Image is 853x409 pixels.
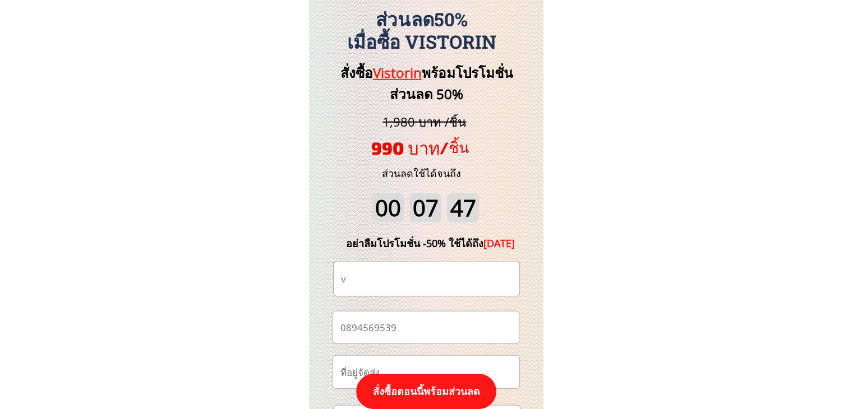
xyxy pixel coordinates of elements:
[321,62,532,105] h3: สั่งซื้อ พร้อมโปรโมชั่นส่วนลด 50%
[382,113,466,130] span: 1,980 บาท /ชิ้น
[356,374,496,409] p: สั่งซื้อตอนนี้พร้อมส่วนลด
[338,262,515,296] input: ชื่อ-นามสกุล
[303,8,541,53] h3: ส่วนลด50% เมื่อซื้อ Vistorin
[440,138,469,156] span: /ชิ้น
[373,63,422,82] span: Vistorin
[338,356,515,388] input: ที่อยู่จัดส่ง
[367,165,476,182] h3: ส่วนลดใช้ได้จนถึง
[329,235,532,252] div: อย่าลืมโปรโมชั่น -50% ใช้ได้ถึง
[483,236,515,250] span: [DATE]
[371,137,440,158] span: 990 บาท
[338,312,514,343] input: เบอร์โทรศัพท์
